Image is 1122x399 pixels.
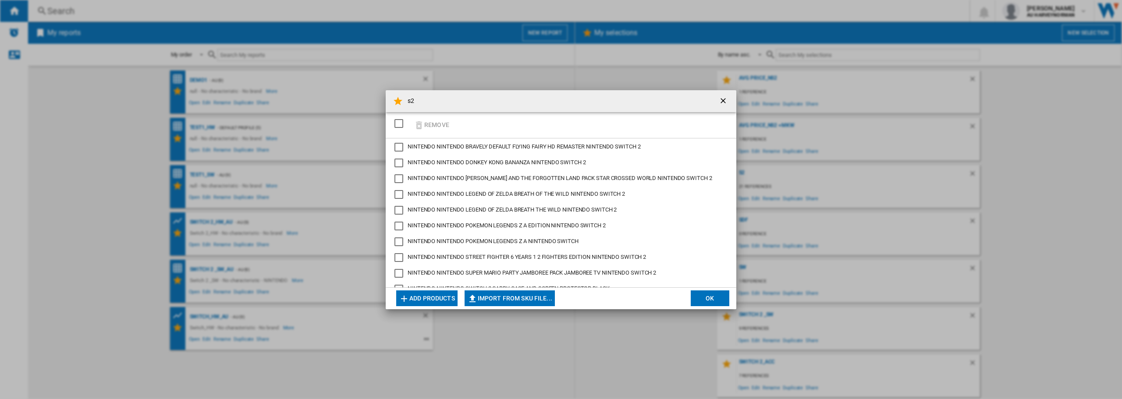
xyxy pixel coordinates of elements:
span: NINTENDO NINTENDO SWITCH 2 CARRY CASE AND SCREEN PROTECTOR BLACK [408,285,610,292]
button: Add products [396,290,458,306]
md-checkbox: SELECTIONS.EDITION_POPUP.SELECT_DESELECT [394,117,408,131]
button: Import from SKU file... [465,290,555,306]
md-checkbox: NINTENDO KIRBY AND THE FORGOTTEN LAND PACK STAR CROSSED WORLD NINTENDO SWITCH 2 [394,174,721,183]
span: NINTENDO NINTENDO LEGEND OF ZELDA BREATH THE WILD NINTENDO SWITCH 2 [408,206,617,213]
md-checkbox: NINTENDO SWITCH 2 CARRY CASE AND SCREEN PROTECTOR BLACK [394,285,721,293]
button: OK [691,290,729,306]
md-checkbox: NINTENDO STREET FIGHTER 6 YEARS 1 2 FIGHTERS EDITION NINTENDO SWITCH 2 [394,253,721,262]
md-checkbox: NINTENDO LEGEND OF ZELDA BREATH THE WILD NINTENDO SWITCH 2 [394,206,721,215]
button: getI18NText('BUTTONS.CLOSE_DIALOG') [715,92,733,110]
span: NINTENDO NINTENDO DONKEY KONG BANANZA NINTENDO SWITCH 2 [408,159,586,166]
span: NINTENDO NINTENDO POKEMON LEGENDS Z A NINTENDO SWITCH [408,238,579,244]
span: NINTENDO NINTENDO LEGEND OF ZELDA BREATH OF THE WILD NINTENDO SWITCH 2 [408,191,625,197]
md-checkbox: NINTENDO DONKEY KONG BANANZA NINTENDO SWITCH 2 [394,159,721,167]
button: Remove [411,115,452,135]
span: NINTENDO NINTENDO SUPER MARIO PARTY JAMBOREE PACK JAMBOREE TV NINTENDO SWITCH 2 [408,269,656,276]
md-checkbox: NINTENDO POKEMON LEGENDS Z A NINTENDO SWITCH [394,237,721,246]
md-checkbox: NINTENDO POKEMON LEGENDS Z A EDITION NINTENDO SWITCH 2 [394,222,721,230]
md-checkbox: NINTENDO SUPER MARIO PARTY JAMBOREE PACK JAMBOREE TV NINTENDO SWITCH 2 [394,269,721,278]
md-checkbox: NINTENDO LEGEND OF ZELDA BREATH OF THE WILD NINTENDO SWITCH 2 [394,190,721,199]
span: NINTENDO NINTENDO [PERSON_NAME] AND THE FORGOTTEN LAND PACK STAR CROSSED WORLD NINTENDO SWITCH 2 [408,175,712,181]
md-checkbox: NINTENDO BRAVELY DEFAULT FLYING FAIRY HD REMASTER NINTENDO SWITCH 2 [394,143,721,152]
ng-md-icon: getI18NText('BUTTONS.CLOSE_DIALOG') [719,96,729,107]
span: NINTENDO NINTENDO POKEMON LEGENDS Z A EDITION NINTENDO SWITCH 2 [408,222,606,229]
span: NINTENDO NINTENDO BRAVELY DEFAULT FLYING FAIRY HD REMASTER NINTENDO SWITCH 2 [408,143,640,150]
span: NINTENDO NINTENDO STREET FIGHTER 6 YEARS 1 2 FIGHTERS EDITION NINTENDO SWITCH 2 [408,254,646,260]
h4: s2 [403,97,414,106]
